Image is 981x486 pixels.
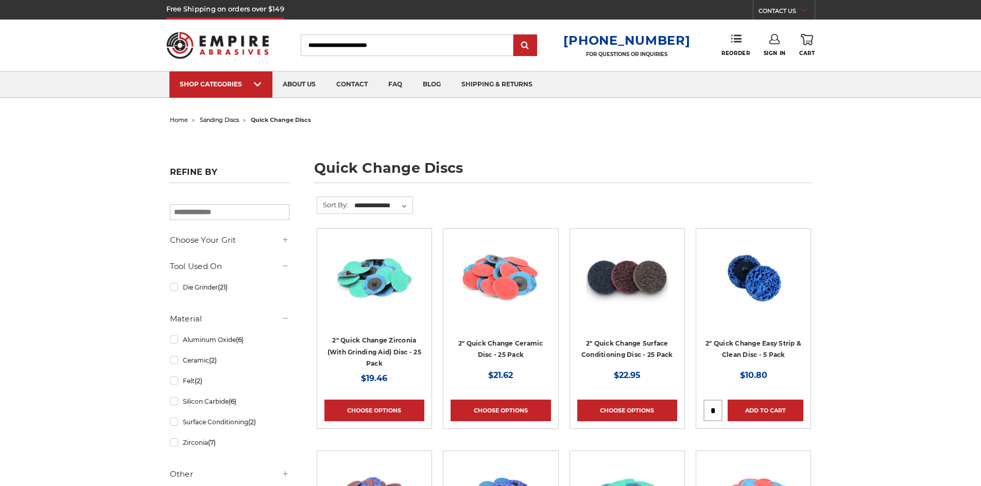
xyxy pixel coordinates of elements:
span: (2) [248,418,256,426]
a: Zirconia(7) [170,434,289,452]
a: contact [326,71,378,98]
h5: Tool Used On [170,260,289,273]
a: sanding discs [200,116,239,123]
h5: Other [170,468,289,480]
a: Add to Cart [728,400,803,421]
a: 2" Quick Change Ceramic Disc - 25 Pack [458,339,543,359]
a: 2 inch quick change sanding disc Ceramic [451,236,550,336]
span: Sign In [764,50,786,57]
span: (2) [209,356,217,364]
span: Cart [799,50,815,57]
a: about us [272,71,326,98]
a: Surface Conditioning(2) [170,413,289,431]
p: FOR QUESTIONS OR INQUIRIES [563,51,690,58]
span: Reorder [721,50,750,57]
a: blog [412,71,451,98]
input: Submit [515,35,536,56]
span: $21.62 [488,370,513,380]
a: faq [378,71,412,98]
span: quick change discs [251,116,311,123]
a: Black Hawk Abrasives 2 inch quick change disc for surface preparation on metals [577,236,677,336]
span: (2) [195,377,202,385]
span: (21) [218,283,228,291]
a: Cart [799,34,815,57]
a: Die Grinder(21) [170,278,289,296]
a: Ceramic(2) [170,351,289,369]
span: (7) [208,439,216,446]
img: Black Hawk Abrasives 2 inch quick change disc for surface preparation on metals [586,236,668,318]
a: Choose Options [324,400,424,421]
img: Empire Abrasives [166,25,269,65]
h5: Choose Your Grit [170,234,289,246]
a: CONTACT US [759,5,815,20]
a: 2" Quick Change Surface Conditioning Disc - 25 Pack [581,339,673,359]
a: 2" Quick Change Zirconia (With Grinding Aid) Disc - 25 Pack [328,336,421,367]
img: 2 inch zirconia plus grinding aid quick change disc [333,236,416,318]
span: $22.95 [614,370,641,380]
a: Silicon Carbide(6) [170,392,289,410]
span: (6) [236,336,244,344]
span: $19.46 [361,373,387,383]
a: 2 inch strip and clean blue quick change discs [703,236,803,336]
label: Sort By: [317,197,348,212]
a: [PHONE_NUMBER] [563,33,690,48]
a: Choose Options [577,400,677,421]
a: shipping & returns [451,71,543,98]
select: Sort By: [353,198,412,213]
h5: Material [170,313,289,325]
h5: Refine by [170,167,289,183]
img: 2 inch quick change sanding disc Ceramic [459,236,542,318]
h1: quick change discs [314,161,812,183]
a: Aluminum Oxide(6) [170,331,289,349]
a: Reorder [721,34,750,56]
a: Choose Options [451,400,550,421]
img: 2 inch strip and clean blue quick change discs [712,236,796,318]
a: home [170,116,188,123]
span: (6) [229,398,236,405]
div: SHOP CATEGORIES [180,80,262,88]
span: $10.80 [740,370,767,380]
a: Felt(2) [170,372,289,390]
a: 2 inch zirconia plus grinding aid quick change disc [324,236,424,336]
a: 2" Quick Change Easy Strip & Clean Disc - 5 Pack [705,339,801,359]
